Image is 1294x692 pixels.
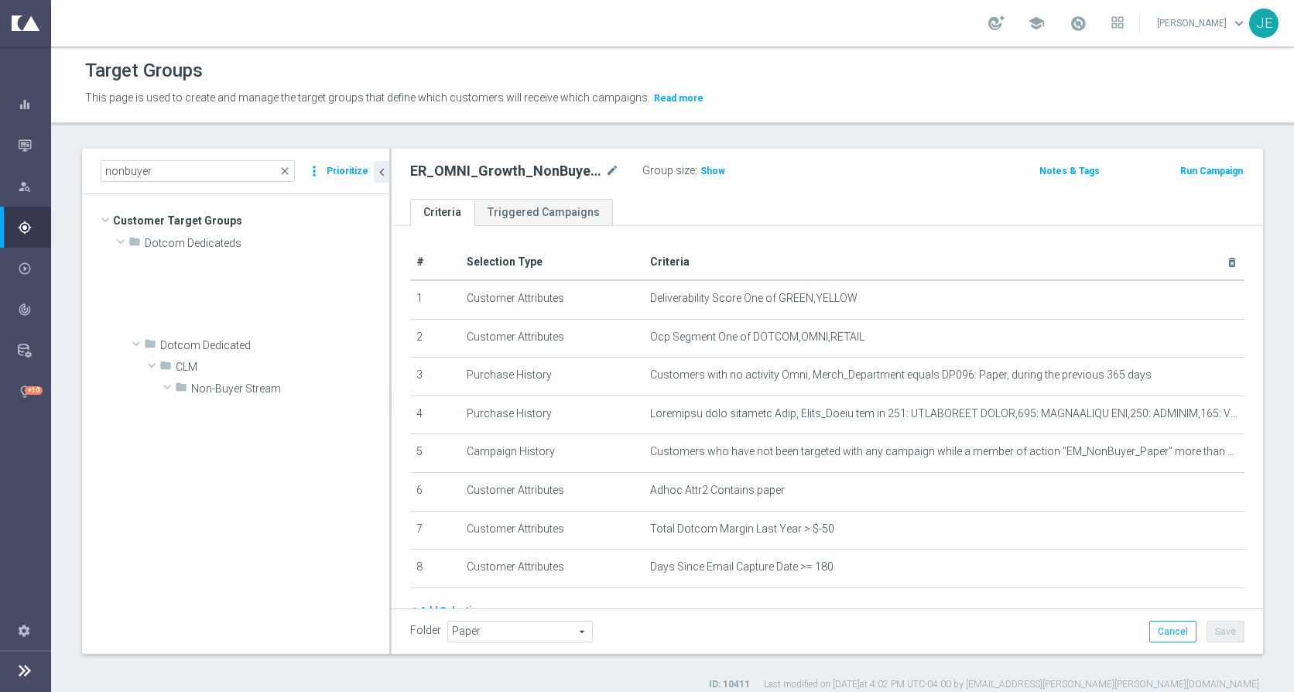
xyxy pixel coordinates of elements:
button: Read more [652,90,705,107]
td: Purchase History [460,358,644,396]
div: Explore [18,180,50,194]
button: play_circle_outline Execute [17,262,51,275]
div: Plan [18,221,50,235]
i: folder [128,235,141,253]
span: CLM [176,361,389,374]
td: 1 [410,280,460,319]
i: track_changes [18,303,32,317]
label: : [695,164,697,177]
button: Data Studio [17,344,51,357]
a: Triggered Campaigns [474,199,613,226]
i: chevron_left [375,165,389,180]
button: Prioritize [324,161,371,182]
i: person_search [18,180,32,194]
label: Last modified on [DATE] at 4:02 PM UTC-04:00 by [EMAIL_ADDRESS][PERSON_NAME][PERSON_NAME][DOMAIN_... [764,678,1259,691]
span: Total Dotcom Margin Last Year > $-50 [650,522,834,536]
span: This page is used to create and manage the target groups that define which customers will receive... [85,91,650,104]
button: track_changes Analyze [17,303,51,316]
td: Purchase History [460,396,644,434]
td: 7 [410,511,460,550]
i: mode_edit [605,162,619,180]
span: Non-Buyer Stream [191,382,389,396]
button: chevron_left [374,161,389,183]
a: Criteria [410,199,474,226]
button: person_search Explore [17,180,51,193]
i: lightbulb [18,385,32,399]
div: Execute [18,262,50,276]
button: + Add Selection [410,602,484,619]
input: Quick find group or folder [101,160,295,182]
span: Adhoc Attr2 Contains paper [650,484,785,497]
span: close [279,165,291,177]
td: 5 [410,434,460,473]
i: folder [159,359,172,377]
div: Analyze [18,303,50,317]
span: Customer Target Groups [113,210,389,231]
span: Dotcom Dedicated [160,339,389,352]
td: Customer Attributes [460,550,644,588]
span: Show [700,166,725,176]
label: Folder [410,624,441,637]
button: lightbulb Optibot +10 [17,385,51,398]
span: Customers who have not been targeted with any campaign while a member of action "EM_NonBuyer_Pape... [650,445,1238,458]
th: Selection Type [460,245,644,280]
td: Customer Attributes [460,472,644,511]
button: equalizer Dashboard [17,98,51,111]
button: Mission Control [17,139,51,152]
h1: Target Groups [85,60,203,82]
span: keyboard_arrow_down [1231,15,1248,32]
td: 6 [410,472,460,511]
div: +10 [25,386,43,395]
div: JE [1249,9,1279,38]
label: Group size [642,164,695,177]
i: more_vert [306,160,322,182]
i: play_circle_outline [18,262,32,276]
button: Cancel [1149,621,1196,642]
span: Ocp Segment One of DOTCOM,OMNI,RETAIL [650,331,864,344]
span: Customers with no activity Omni, Merch_Department equals DP096: Paper, during the previous 365 days [650,368,1152,382]
td: 2 [410,319,460,358]
i: folder [144,337,156,355]
i: gps_fixed [18,221,32,235]
label: ID: 10411 [709,678,750,691]
i: folder [175,381,187,399]
div: Mission Control [18,125,50,166]
td: 4 [410,396,460,434]
div: Dashboard [18,84,50,125]
span: Days Since Email Capture Date >= 180 [650,560,834,574]
span: school [1028,15,1045,32]
td: Campaign History [460,434,644,473]
div: Data Studio [18,344,50,358]
i: delete_forever [1226,256,1238,269]
button: Run Campaign [1179,163,1244,180]
div: Settings [8,610,40,651]
span: Criteria [650,255,690,268]
span: Loremipsu dolo sitametc Adip, Elits_Doeiu tem in 251: UTLABOREET DOLOR,695: MAGNAALIQU ENI,250: A... [650,407,1238,420]
button: Notes & Tags [1038,163,1101,180]
button: gps_fixed Plan [17,221,51,234]
h2: ER_OMNI_Growth_NonBuyer_Paper_T1 [410,162,602,180]
th: # [410,245,460,280]
td: Customer Attributes [460,511,644,550]
td: Customer Attributes [460,319,644,358]
td: 8 [410,550,460,588]
td: 3 [410,358,460,396]
i: equalizer [18,98,32,111]
span: Dotcom Dedicateds [145,237,389,250]
a: [PERSON_NAME]keyboard_arrow_down [1155,12,1249,35]
div: Optibot [18,371,50,412]
i: settings [17,623,31,637]
td: Customer Attributes [460,280,644,319]
button: Save [1207,621,1244,642]
span: Deliverability Score One of GREEN,YELLOW [650,292,858,305]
